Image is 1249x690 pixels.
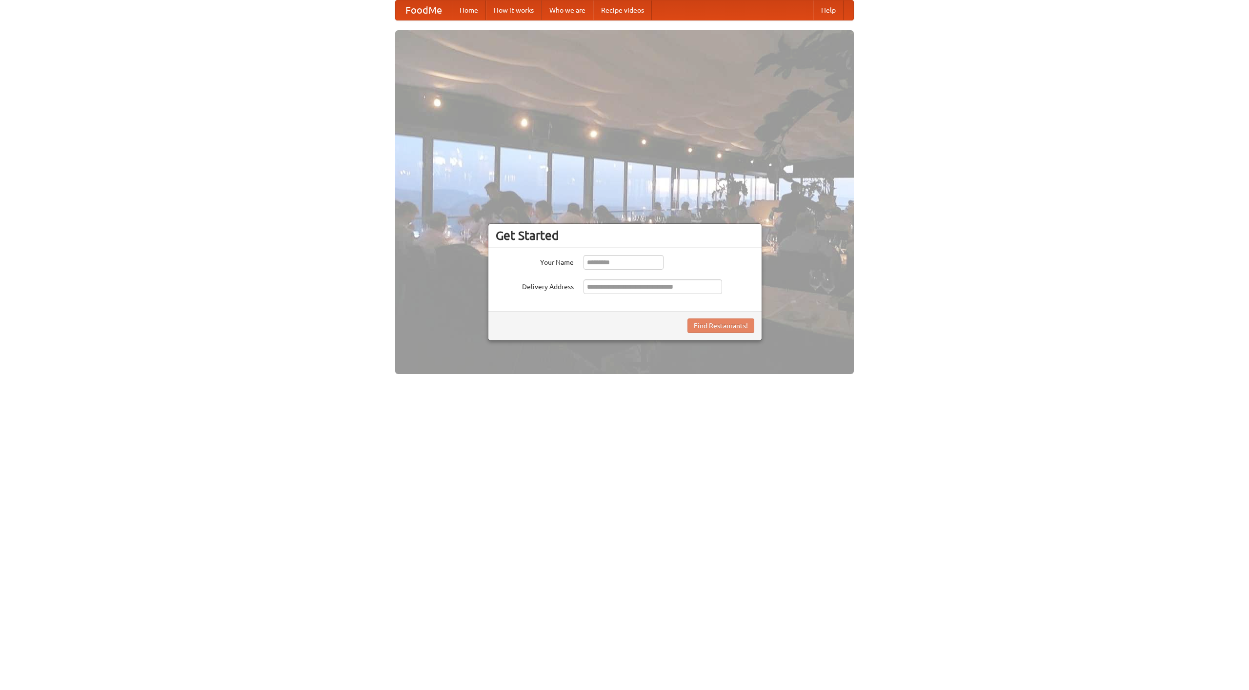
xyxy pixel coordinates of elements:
a: FoodMe [396,0,452,20]
h3: Get Started [496,228,754,243]
a: Home [452,0,486,20]
label: Your Name [496,255,574,267]
label: Delivery Address [496,279,574,292]
a: Recipe videos [593,0,652,20]
a: Who we are [542,0,593,20]
a: How it works [486,0,542,20]
a: Help [813,0,844,20]
button: Find Restaurants! [687,318,754,333]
